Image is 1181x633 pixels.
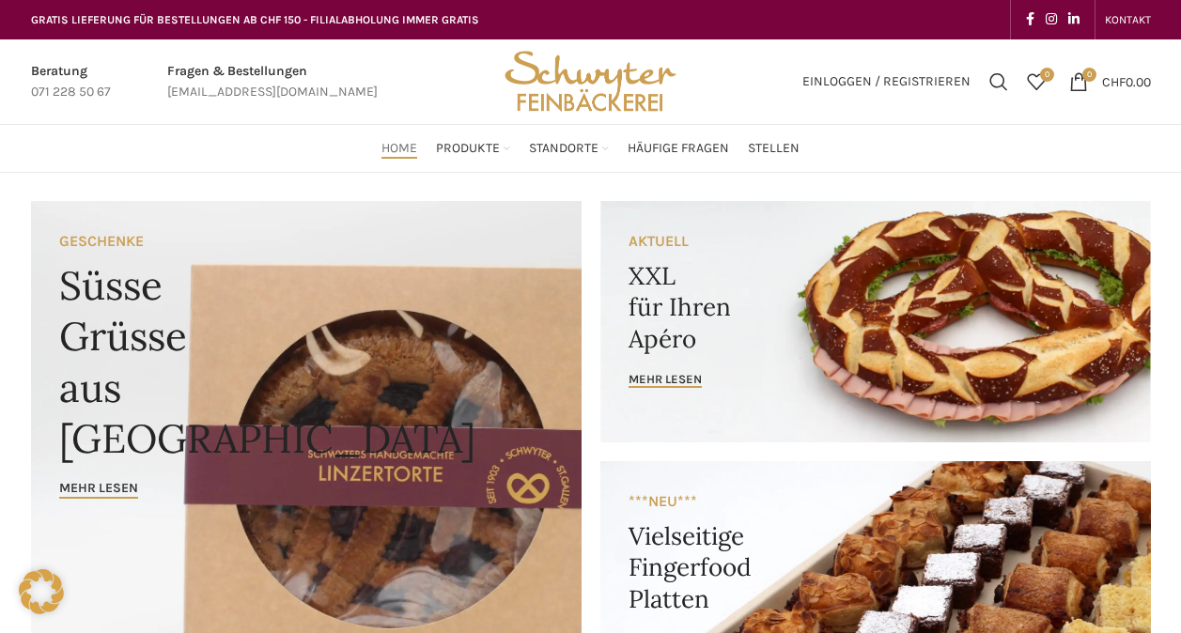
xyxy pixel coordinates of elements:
[1063,7,1085,33] a: Linkedin social link
[793,63,980,100] a: Einloggen / Registrieren
[167,61,378,103] a: Infobox link
[381,140,417,158] span: Home
[1105,13,1151,26] span: KONTAKT
[498,72,682,88] a: Site logo
[31,13,479,26] span: GRATIS LIEFERUNG FÜR BESTELLUNGEN AB CHF 150 - FILIALABHOLUNG IMMER GRATIS
[1018,63,1055,100] div: Meine Wunschliste
[1018,63,1055,100] a: 0
[748,130,800,167] a: Stellen
[628,130,729,167] a: Häufige Fragen
[1060,63,1160,100] a: 0 CHF0.00
[1096,1,1160,39] div: Secondary navigation
[529,140,598,158] span: Standorte
[22,130,1160,167] div: Main navigation
[748,140,800,158] span: Stellen
[1102,73,1151,89] bdi: 0.00
[600,201,1151,442] a: Banner link
[1105,1,1151,39] a: KONTAKT
[1020,7,1040,33] a: Facebook social link
[980,63,1018,100] a: Suchen
[1102,73,1126,89] span: CHF
[628,140,729,158] span: Häufige Fragen
[802,75,971,88] span: Einloggen / Registrieren
[1040,7,1063,33] a: Instagram social link
[1082,68,1096,82] span: 0
[1040,68,1054,82] span: 0
[529,130,609,167] a: Standorte
[498,39,682,124] img: Bäckerei Schwyter
[436,130,510,167] a: Produkte
[436,140,500,158] span: Produkte
[31,61,111,103] a: Infobox link
[381,130,417,167] a: Home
